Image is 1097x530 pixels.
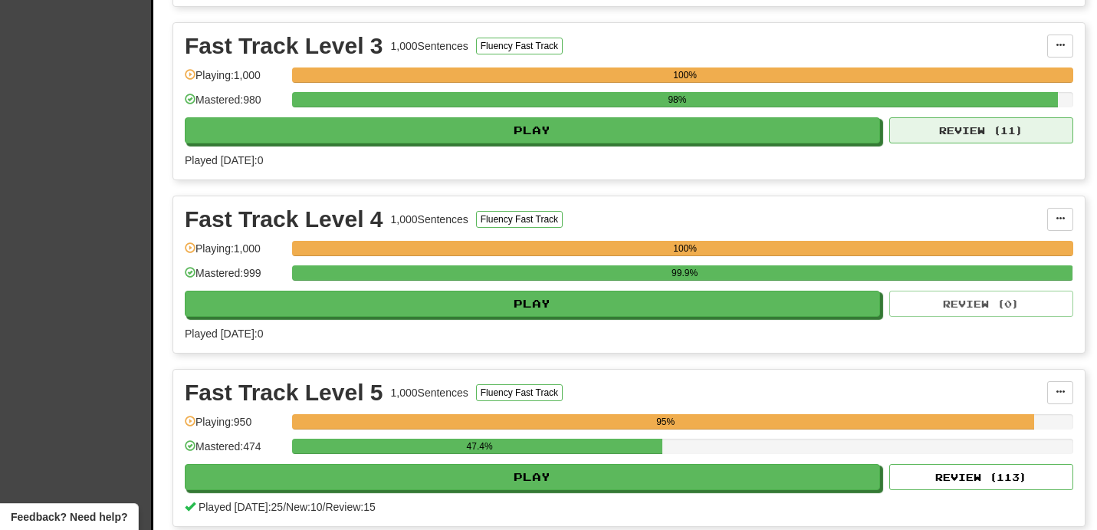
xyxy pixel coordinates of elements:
[391,38,468,54] div: 1,000 Sentences
[476,211,563,228] button: Fluency Fast Track
[185,241,284,266] div: Playing: 1,000
[185,291,880,317] button: Play
[185,381,383,404] div: Fast Track Level 5
[185,154,263,166] span: Played [DATE]: 0
[185,464,880,490] button: Play
[185,439,284,464] div: Mastered: 474
[11,509,127,525] span: Open feedback widget
[889,291,1073,317] button: Review (0)
[391,385,468,400] div: 1,000 Sentences
[297,439,662,454] div: 47.4%
[391,212,468,227] div: 1,000 Sentences
[297,67,1073,83] div: 100%
[199,501,283,513] span: Played [DATE]: 25
[185,265,284,291] div: Mastered: 999
[185,67,284,93] div: Playing: 1,000
[286,501,322,513] span: New: 10
[297,241,1073,256] div: 100%
[297,265,1072,281] div: 99.9%
[185,35,383,58] div: Fast Track Level 3
[283,501,286,513] span: /
[185,414,284,439] div: Playing: 950
[889,117,1073,143] button: Review (11)
[297,92,1057,107] div: 98%
[297,414,1034,430] div: 95%
[476,38,563,54] button: Fluency Fast Track
[325,501,375,513] span: Review: 15
[889,464,1073,490] button: Review (113)
[323,501,326,513] span: /
[185,117,880,143] button: Play
[476,384,563,401] button: Fluency Fast Track
[185,208,383,231] div: Fast Track Level 4
[185,92,284,117] div: Mastered: 980
[185,328,263,340] span: Played [DATE]: 0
